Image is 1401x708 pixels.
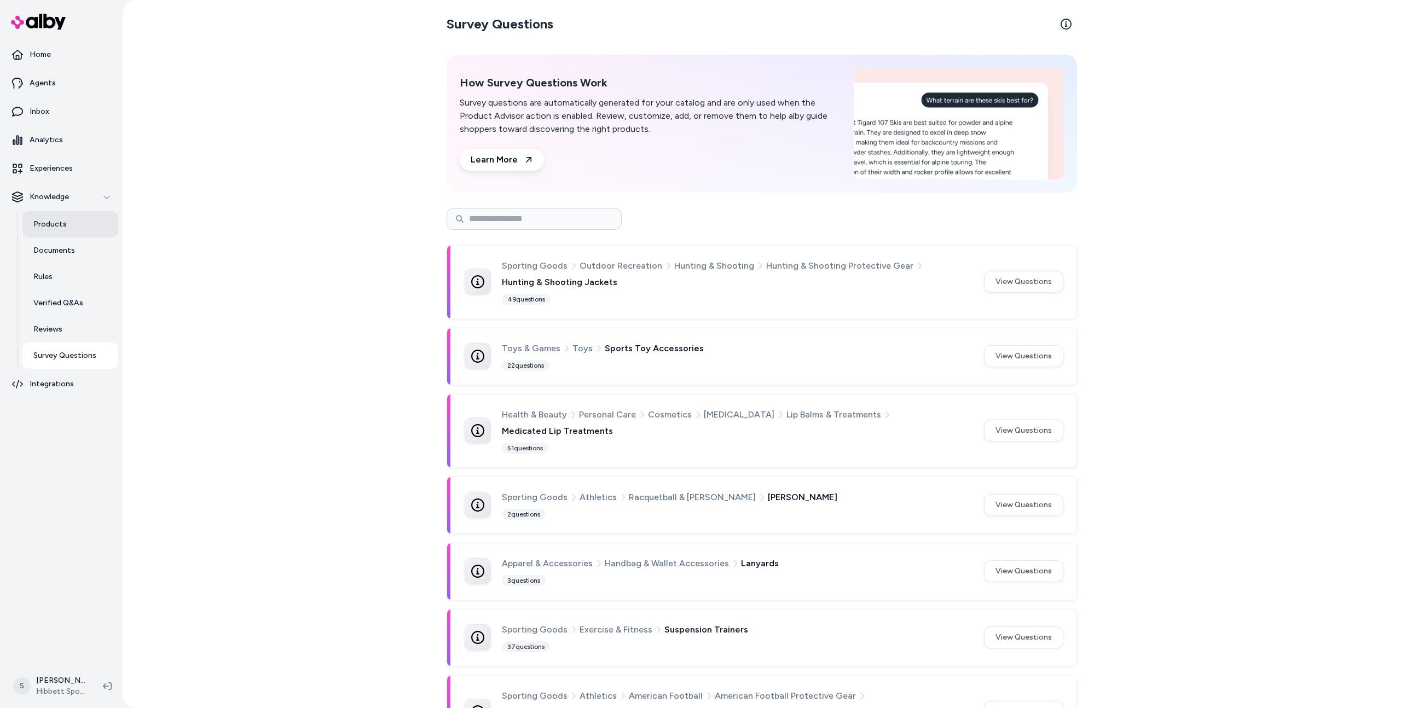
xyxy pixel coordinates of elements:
[30,191,69,202] p: Knowledge
[502,556,593,571] span: Apparel & Accessories
[36,675,85,686] p: [PERSON_NAME]
[984,271,1063,293] button: View Questions
[502,623,568,637] span: Sporting Goods
[502,408,567,422] span: Health & Beauty
[4,42,118,68] a: Home
[30,78,56,89] p: Agents
[502,341,560,356] span: Toys & Games
[766,259,913,273] span: Hunting & Shooting Protective Gear
[786,408,881,422] span: Lip Balms & Treatments
[33,219,67,230] p: Products
[502,575,546,586] div: 3 questions
[502,294,551,305] div: 49 questions
[572,341,593,356] span: Toys
[715,689,856,703] span: American Football Protective Gear
[629,490,756,504] span: Racquetball & [PERSON_NAME]
[741,556,779,571] span: Lanyards
[984,494,1063,516] button: View Questions
[33,350,96,361] p: Survey Questions
[580,259,662,273] span: Outdoor Recreation
[33,298,83,309] p: Verified Q&As
[768,490,837,504] span: [PERSON_NAME]
[984,345,1063,367] button: View Questions
[648,408,692,422] span: Cosmetics
[984,626,1063,648] button: View Questions
[629,689,703,703] span: American Football
[33,245,75,256] p: Documents
[502,509,546,520] div: 2 questions
[502,424,613,438] span: Medicated Lip Treatments
[704,408,774,422] span: [MEDICAL_DATA]
[33,271,53,282] p: Rules
[22,290,118,316] a: Verified Q&As
[502,275,617,289] span: Hunting & Shooting Jackets
[22,211,118,237] a: Products
[30,49,51,60] p: Home
[664,623,748,637] span: Suspension Trainers
[11,14,66,30] img: alby Logo
[502,443,548,454] div: 51 questions
[22,264,118,290] a: Rules
[502,490,568,504] span: Sporting Goods
[605,341,704,356] span: Sports Toy Accessories
[13,677,31,695] span: S
[460,149,544,171] a: Learn More
[447,15,553,33] h2: Survey Questions
[33,324,62,335] p: Reviews
[30,163,73,174] p: Experiences
[984,420,1063,442] button: View Questions
[854,68,1064,179] img: How Survey Questions Work
[4,184,118,210] button: Knowledge
[7,669,94,704] button: S[PERSON_NAME]Hibbett Sports
[4,70,118,96] a: Agents
[605,556,729,571] span: Handbag & Wallet Accessories
[22,316,118,343] a: Reviews
[4,98,118,125] a: Inbox
[984,560,1063,582] button: View Questions
[460,96,841,136] p: Survey questions are automatically generated for your catalog and are only used when the Product ...
[4,371,118,397] a: Integrations
[674,259,754,273] span: Hunting & Shooting
[580,490,617,504] span: Athletics
[579,408,636,422] span: Personal Care
[502,641,550,652] div: 37 questions
[502,360,549,371] div: 22 questions
[580,623,652,637] span: Exercise & Fitness
[36,686,85,697] span: Hibbett Sports
[502,689,568,703] span: Sporting Goods
[30,106,49,117] p: Inbox
[22,237,118,264] a: Documents
[30,379,74,390] p: Integrations
[30,135,63,146] p: Analytics
[460,76,841,90] h2: How Survey Questions Work
[580,689,617,703] span: Athletics
[22,343,118,369] a: Survey Questions
[502,259,568,273] span: Sporting Goods
[4,155,118,182] a: Experiences
[4,127,118,153] a: Analytics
